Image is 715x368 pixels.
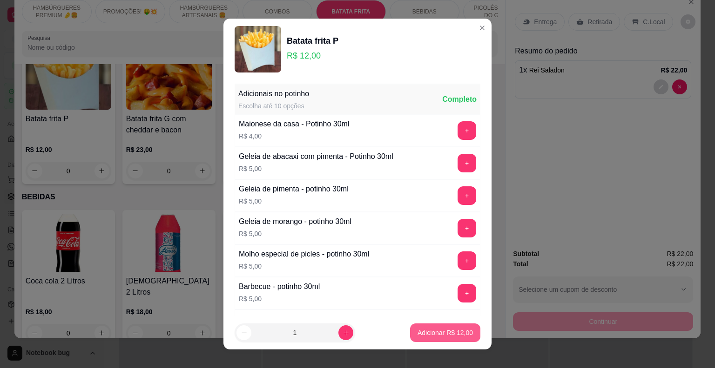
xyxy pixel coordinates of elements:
div: Creme de cheddar - potinho 30ml [239,314,350,325]
p: R$ 5,00 [239,197,349,206]
p: R$ 4,00 [239,131,349,141]
button: add [458,251,476,270]
div: Barbecue - potinho 30ml [239,281,320,292]
p: R$ 5,00 [239,229,351,238]
button: Close [475,20,490,35]
div: Batata frita P [287,34,338,47]
img: product-image [235,26,281,72]
button: increase-product-quantity [338,325,353,340]
p: R$ 5,00 [239,294,320,303]
div: Adicionais no potinho [238,88,309,99]
p: R$ 5,00 [239,164,393,173]
div: Geleia de pimenta - potinho 30ml [239,184,349,195]
div: Molho especial de picles - potinho 30ml [239,249,369,260]
div: Geleia de morango - potinho 30ml [239,216,351,227]
button: add [458,186,476,205]
div: Escolha até 10 opções [238,101,309,111]
button: add [458,284,476,302]
p: R$ 5,00 [239,262,369,271]
div: Maionese da casa - Potinho 30ml [239,118,349,130]
button: Adicionar R$ 12,00 [410,323,480,342]
div: Completo [442,94,477,105]
button: add [458,121,476,140]
div: Geleia de abacaxi com pimenta - Potinho 30ml [239,151,393,162]
p: R$ 12,00 [287,49,338,62]
button: decrease-product-quantity [236,325,251,340]
button: add [458,154,476,172]
button: add [458,219,476,237]
p: Adicionar R$ 12,00 [418,328,473,337]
